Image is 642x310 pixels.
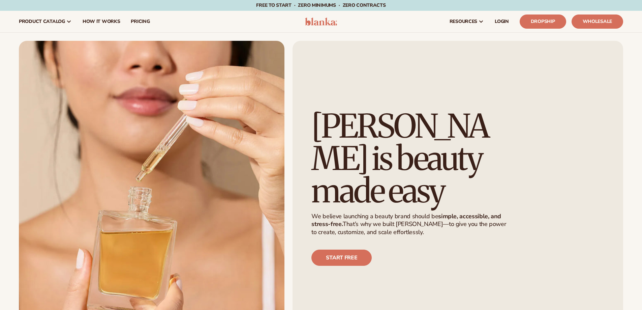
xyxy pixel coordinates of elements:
[305,18,337,26] img: logo
[444,11,489,32] a: resources
[83,19,120,24] span: How It Works
[19,19,65,24] span: product catalog
[311,212,501,228] strong: simple, accessible, and stress-free.
[77,11,126,32] a: How It Works
[450,19,477,24] span: resources
[495,19,509,24] span: LOGIN
[489,11,514,32] a: LOGIN
[311,110,516,207] h1: [PERSON_NAME] is beauty made easy
[520,15,566,29] a: Dropship
[256,2,386,8] span: Free to start · ZERO minimums · ZERO contracts
[572,15,623,29] a: Wholesale
[311,250,372,266] a: Start free
[13,11,77,32] a: product catalog
[311,213,512,236] p: We believe launching a beauty brand should be That’s why we built [PERSON_NAME]—to give you the p...
[125,11,155,32] a: pricing
[131,19,150,24] span: pricing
